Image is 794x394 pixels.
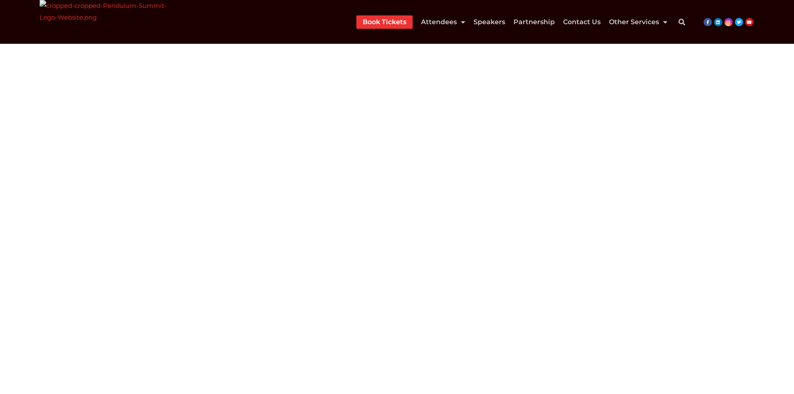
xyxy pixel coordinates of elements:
div: Search [674,14,690,30]
a: Contact Us [563,15,601,29]
nav: Menu [356,15,667,29]
a: Speakers [473,15,505,29]
a: Book Tickets [363,15,406,29]
a: Attendees [421,15,465,29]
a: Other Services [609,15,667,29]
a: Partnership [513,15,555,29]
